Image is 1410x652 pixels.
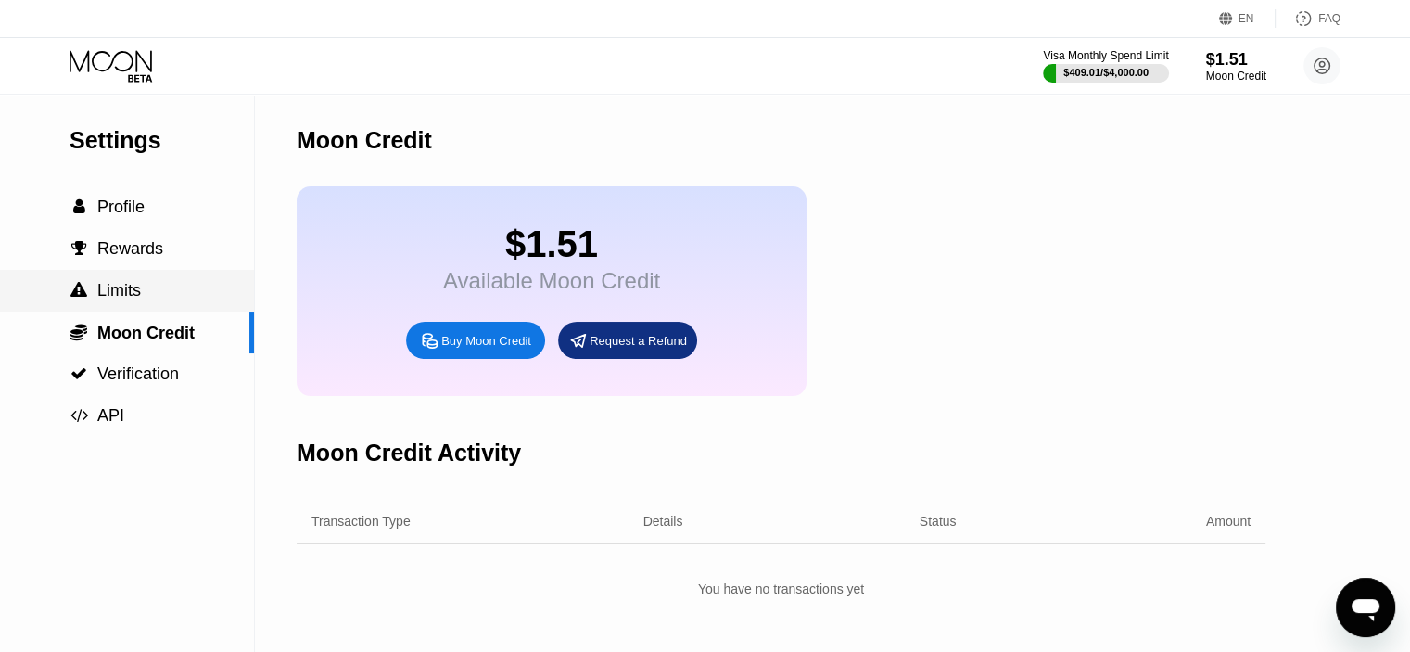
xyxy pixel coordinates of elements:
[97,406,124,425] span: API
[443,268,660,294] div: Available Moon Credit
[311,514,411,529] div: Transaction Type
[70,323,88,341] div: 
[1206,50,1266,83] div: $1.51Moon Credit
[920,514,957,529] div: Status
[70,282,88,299] div: 
[1206,70,1266,83] div: Moon Credit
[1043,49,1168,83] div: Visa Monthly Spend Limit$409.01/$4,000.00
[97,364,179,383] span: Verification
[643,514,683,529] div: Details
[97,198,145,216] span: Profile
[73,198,85,215] span: 
[297,440,521,467] div: Moon Credit Activity
[70,240,88,257] div: 
[70,407,88,424] span: 
[1276,9,1340,28] div: FAQ
[70,365,87,382] span: 
[1336,578,1395,637] iframe: Button to launch messaging window
[1206,50,1266,70] div: $1.51
[70,198,88,215] div: 
[97,324,195,342] span: Moon Credit
[297,127,432,154] div: Moon Credit
[97,239,163,258] span: Rewards
[1318,12,1340,25] div: FAQ
[70,282,87,299] span: 
[406,322,545,359] div: Buy Moon Credit
[70,365,88,382] div: 
[70,127,254,154] div: Settings
[97,281,141,300] span: Limits
[1206,514,1251,529] div: Amount
[1043,49,1168,62] div: Visa Monthly Spend Limit
[70,323,87,341] span: 
[1239,12,1254,25] div: EN
[1219,9,1276,28] div: EN
[71,240,87,257] span: 
[1063,67,1149,78] div: $409.01 / $4,000.00
[558,322,697,359] div: Request a Refund
[297,572,1265,606] div: You have no transactions yet
[443,224,660,265] div: $1.51
[590,333,687,349] div: Request a Refund
[441,333,531,349] div: Buy Moon Credit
